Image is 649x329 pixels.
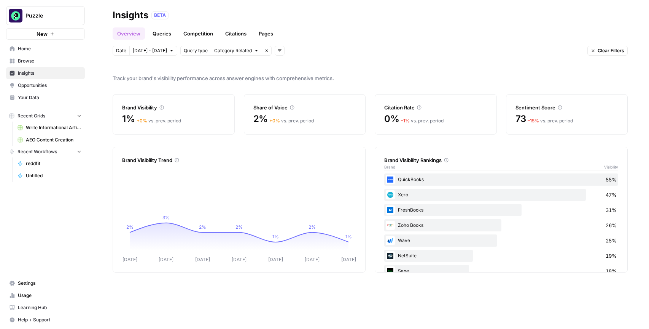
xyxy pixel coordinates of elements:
tspan: [DATE] [232,257,247,262]
button: Clear Filters [587,46,628,56]
span: 47% [606,191,617,199]
span: 18% [606,267,617,275]
a: Opportunities [6,79,85,91]
span: 26% [606,221,617,229]
div: Zoho Books [384,219,618,231]
div: Sentiment Score [515,104,619,111]
span: + 0 % [269,118,280,124]
a: Competition [179,27,218,40]
a: Insights [6,67,85,79]
div: Brand Visibility Trend [122,156,356,164]
img: py36piwwvef50le509j8trlqt3p5 [386,175,395,184]
img: 1ja02v94rdqv9sucbchsk7k120f6 [386,205,395,215]
a: Citations [221,27,251,40]
span: Home [18,45,81,52]
span: New [37,30,48,38]
div: Wave [384,234,618,247]
span: 25% [606,237,617,244]
span: reddfit [26,160,81,167]
div: FreshBooks [384,204,618,216]
span: Clear Filters [598,47,624,54]
div: Xero [384,189,618,201]
img: ezwwuxbbk279g28v6vc0jrol6fr6 [386,266,395,276]
span: AEO Content Creation [26,136,81,143]
div: vs. prev. period [401,117,444,124]
tspan: [DATE] [122,257,137,262]
tspan: [DATE] [195,257,210,262]
span: Date [116,47,126,54]
button: Recent Workflows [6,146,85,157]
span: 2% [253,113,268,125]
img: h2djpcrz2jd7xzxmeocvz215jy5n [386,236,395,245]
span: Usage [18,292,81,299]
tspan: [DATE] [305,257,320,262]
tspan: 2% [235,224,243,230]
a: Usage [6,289,85,302]
span: Your Data [18,94,81,101]
span: 73 [515,113,527,125]
div: Share of Voice [253,104,356,111]
span: Browse [18,58,81,64]
img: htfltsx3rd9q6b7k40bxkjpd8kg3 [386,221,395,230]
button: Category Related [211,46,262,56]
tspan: [DATE] [268,257,283,262]
a: Learning Hub [6,302,85,314]
span: – 1 % [401,118,410,124]
button: New [6,28,85,40]
a: Overview [113,27,145,40]
span: Opportunities [18,82,81,89]
div: Brand Visibility [122,104,225,111]
button: Help + Support [6,314,85,326]
div: vs. prev. period [528,117,573,124]
button: [DATE] - [DATE] [129,46,177,56]
span: Learning Hub [18,304,81,311]
tspan: [DATE] [159,257,173,262]
span: Category Related [214,47,252,54]
span: Settings [18,280,81,287]
div: Sage [384,265,618,277]
img: Puzzle Logo [9,9,22,22]
tspan: 1% [345,234,352,239]
div: Brand Visibility Rankings [384,156,618,164]
a: reddfit [14,157,85,170]
span: Help + Support [18,316,81,323]
span: Puzzle [25,12,72,19]
a: Settings [6,277,85,289]
a: Queries [148,27,176,40]
tspan: 2% [199,224,206,230]
tspan: 2% [126,224,134,230]
div: Insights [113,9,148,21]
span: 31% [606,206,617,214]
span: – 15 % [528,118,539,124]
span: Recent Workflows [17,148,57,155]
span: [DATE] - [DATE] [133,47,167,54]
span: 55% [606,176,617,183]
span: Recent Grids [17,112,45,119]
span: 19% [606,252,617,260]
span: Brand [384,164,395,170]
div: vs. prev. period [137,117,181,124]
span: 1% [122,113,135,125]
span: Untitled [26,172,81,179]
span: Query type [184,47,208,54]
span: 0% [384,113,399,125]
img: x087xf8p4wcqqfc6278853bk15h7 [386,251,395,260]
div: BETA [151,11,169,19]
tspan: 1% [272,234,279,239]
div: QuickBooks [384,173,618,186]
span: Visibility [604,164,618,170]
span: Track your brand's visibility performance across answer engines with comprehensive metrics. [113,74,628,82]
div: Citation Rate [384,104,487,111]
div: NetSuite [384,250,618,262]
span: Insights [18,70,81,77]
button: Recent Grids [6,110,85,122]
button: Workspace: Puzzle [6,6,85,25]
img: wbynuzzq6lj3nzxpt1e3y1j7uzng [386,190,395,199]
tspan: [DATE] [341,257,356,262]
tspan: 2% [309,224,316,230]
a: Browse [6,55,85,67]
a: Untitled [14,170,85,182]
a: Write Informational Article (1) [14,122,85,134]
tspan: 3% [162,215,170,220]
a: Your Data [6,91,85,104]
